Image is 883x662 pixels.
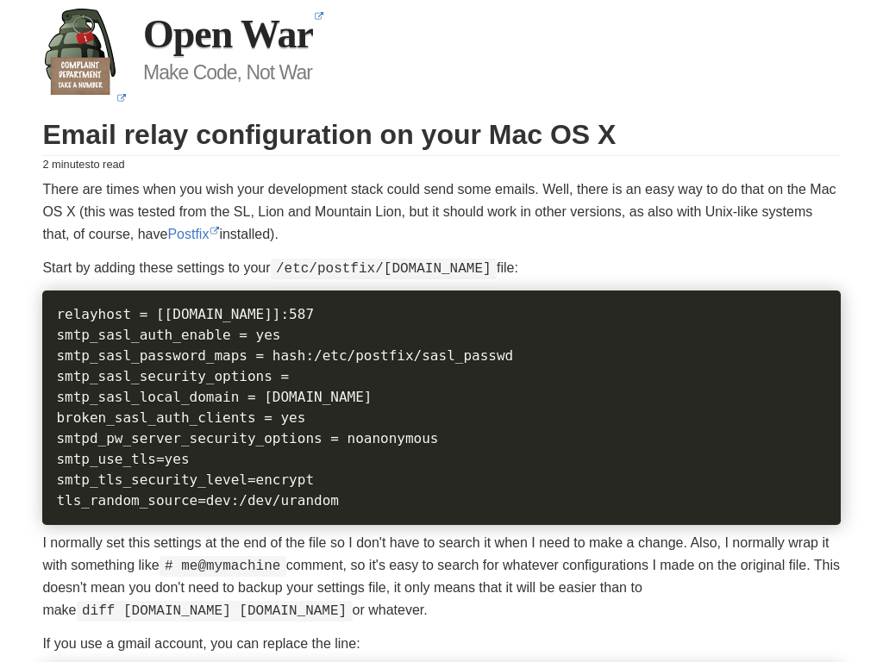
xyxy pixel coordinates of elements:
[28,9,143,113] a: Home
[42,178,840,246] p: There are times when you wish your development stack could send some emails. Well, there is an ea...
[28,60,855,84] h3: Make Code, Not War
[56,303,513,511] code: relayhost = [[DOMAIN_NAME]]:587 smtp_sasl_auth_enable = yes smtp_sasl_password_maps = hash:/etc/p...
[160,556,286,577] code: # me@mymachine
[271,259,497,279] code: /etc/postfix/[DOMAIN_NAME]
[42,156,840,174] small: 2 minutes to read
[42,532,840,621] p: I normally set this settings at the end of the file so I don't have to search it when I need to m...
[42,120,840,156] h1: Email relay configuration on your Mac OS X
[77,601,353,621] code: diff [DOMAIN_NAME] [DOMAIN_NAME]
[42,633,840,655] p: If you use a gmail account, you can replace the line:
[42,257,840,279] p: Start by adding these settings to your file:
[143,12,323,56] a: Open War
[167,227,219,241] a: Postfix
[45,9,116,95] img: Home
